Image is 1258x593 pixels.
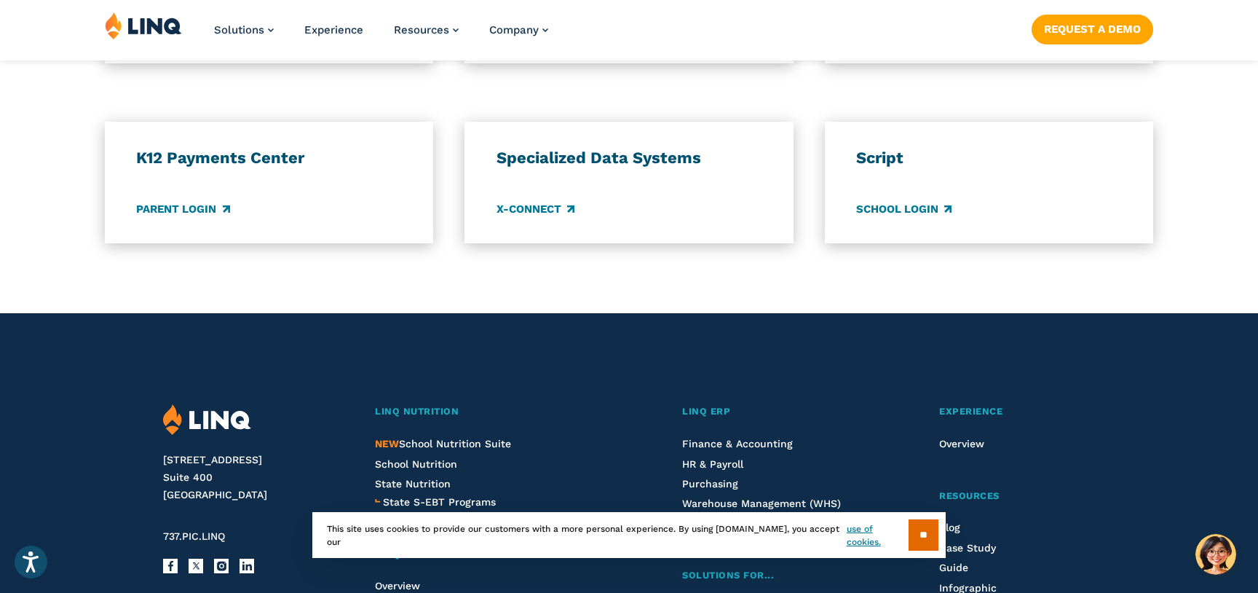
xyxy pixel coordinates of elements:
[163,404,251,436] img: LINQ | K‑12 Software
[394,23,459,36] a: Resources
[682,438,793,449] a: Finance & Accounting
[163,530,225,542] span: 737.PIC.LINQ
[375,438,399,449] span: NEW
[847,522,909,549] a: use of cookies.
[375,458,457,470] a: School Nutrition
[856,201,952,217] a: School Login
[489,23,539,36] span: Company
[383,494,496,510] a: State S-EBT Programs
[682,404,870,420] a: LINQ ERP
[136,148,402,168] h3: K12 Payments Center
[312,512,946,558] div: This site uses cookies to provide our customers with a more personal experience. By using [DOMAIN...
[375,404,613,420] a: LINQ Nutrition
[1032,15,1153,44] a: Request a Demo
[375,478,451,490] a: State Nutrition
[214,12,548,60] nav: Primary Navigation
[497,201,574,217] a: X-Connect
[939,438,984,449] a: Overview
[214,23,274,36] a: Solutions
[163,452,343,503] address: [STREET_ADDRESS] Suite 400 [GEOGRAPHIC_DATA]
[375,406,459,417] span: LINQ Nutrition
[1032,12,1153,44] nav: Button Navigation
[375,438,511,449] a: NEWSchool Nutrition Suite
[682,478,738,490] a: Purchasing
[939,522,960,533] a: Blog
[136,201,229,217] a: Parent Login
[375,438,511,449] span: School Nutrition Suite
[489,23,548,36] a: Company
[939,490,1000,501] span: Resources
[214,23,264,36] span: Solutions
[394,23,449,36] span: Resources
[682,406,730,417] span: LINQ ERP
[856,148,1122,168] h3: Script
[939,404,1094,420] a: Experience
[105,12,182,39] img: LINQ | K‑12 Software
[939,406,1002,417] span: Experience
[682,458,743,470] a: HR & Payroll
[497,148,762,168] h3: Specialized Data Systems
[383,496,496,508] span: State S-EBT Programs
[939,489,1094,504] a: Resources
[304,23,363,36] a: Experience
[682,498,841,509] a: Warehouse Management (WHS)
[375,580,420,592] a: Overview
[1195,534,1236,575] button: Hello, have a question? Let’s chat.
